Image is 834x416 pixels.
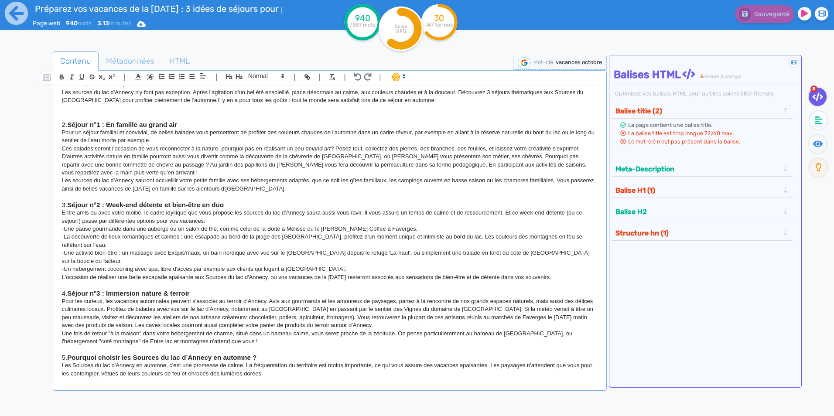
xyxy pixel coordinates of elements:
[62,361,598,378] p: Les Sources du lac d'Annecy en automne, c'est une promesse de calme. La fréquentation du territoi...
[62,233,598,249] p: -La découverte de lieux romantiques et calmes : une escapade au bord de la plage des [GEOGRAPHIC_...
[62,297,598,330] p: Pour les curieux, les vacances automnales peuvent s'associer au terroir d'Annecy. Avis aux gourma...
[62,265,598,273] p: -Un hébergement cocooning avec spa, libre d'accès par exemple aux clients qui logent à [GEOGRAPHI...
[613,205,782,219] button: Balise H2
[613,104,791,118] div: Balise title (2)
[62,201,598,209] h3: 3.
[62,354,598,361] h3: 5.
[62,129,598,145] p: Pour un séjour familial et convivial, de belles balades vous permettront de profiter des couleurs...
[67,121,177,128] strong: Séjour n°1 : En famille au grand air
[99,51,162,71] a: Métadonnées
[97,20,131,27] span: minutes
[434,13,444,23] tspan: 30
[62,225,598,233] p: -Une pause gourmande dans une auberge ou un salon de thé, comme celui de la Boite à Mélisse ou le...
[613,183,782,198] button: Balise H1 (1)
[67,290,190,297] strong: Séjour n°3 : Immersion nature & terroir
[614,89,799,98] div: Optimisez vos balises HTML pour qu’elles soient SEO-friendly.
[703,74,742,79] span: erreurs à corriger
[62,89,598,105] p: Les sources du lac d'Annecy n'y font pas exception. Après l'agitation d'un bel été ensoleillé, pl...
[97,20,109,27] b: 3.13
[62,330,598,346] p: Une fois de retour "à la maison" dans votre hébergement de charme, situé dans un hameau calme, vo...
[426,22,453,28] tspan: /47 termes
[66,20,78,27] b: 940
[197,71,209,81] span: Aligment
[33,20,60,27] span: Page web
[294,71,296,83] span: |
[613,162,791,176] div: Meta-Description
[628,138,740,145] span: Le mot-clé n’est pas présent dans la balise.
[62,209,598,225] p: Entre amis ou avec votre moitié, le cadre idyllique que vous propose les sources du lac d'Annecy ...
[388,72,408,82] span: I.Assistant
[613,226,782,240] button: Structure hn (1)
[62,145,598,177] p: Ces balades seront l'occasion de vous reconnecter à la nature, pourquoi pas en réalisant un peu d...
[613,104,782,118] button: Balise title (2)
[518,57,531,68] img: google-serp-logo.png
[67,354,256,361] strong: Pourquoi choisir les Sources du lac d’Annecy en automne ?
[628,122,712,128] span: La page contient une balise title.
[350,22,376,28] tspan: /587 mots
[62,177,598,193] p: Les sources du lac d'Annecy sauront accueillir votre petite famille avec ses hébergements adaptés...
[319,71,321,83] span: |
[810,85,817,92] span: 3
[754,10,790,18] span: Sauvegardé
[62,290,598,297] h3: 4.
[395,24,407,29] tspan: Score
[613,205,791,219] div: Balise H2
[33,2,283,16] input: title
[67,201,224,208] strong: Séjour n°2 : Week-end détente et bien-être en duo
[533,59,556,65] span: Mot-clé :
[99,49,161,73] span: Métadonnées
[396,28,406,34] tspan: SEO
[62,249,598,265] p: -Une activité bien-être : un massage avec Exquis'maux, un bain nordique avec vue sur le [GEOGRAPH...
[62,121,598,129] h3: 2.
[162,49,197,73] span: HTML
[614,68,799,81] h4: Balises HTML
[53,49,98,73] span: Contenu
[215,71,218,83] span: |
[613,226,791,240] div: Structure hn (1)
[735,5,794,23] button: Sauvegardé
[355,13,370,23] tspan: 940
[162,51,197,71] a: HTML
[700,74,703,79] span: 3
[628,130,734,136] span: La balise title est trop longue 72/60 max.
[123,71,126,83] span: |
[216,97,218,103] em: .
[312,145,331,152] em: land art
[613,183,791,198] div: Balise H1 (1)
[53,51,99,71] a: Contenu
[613,162,782,176] button: Meta-Description
[556,59,602,65] span: vacances octobre
[344,71,346,83] span: |
[379,71,381,83] span: |
[62,273,598,281] p: L'occasion de réaliser une belle escapade apaisante aux Sources du lac d'Annecy, ou vos vacances ...
[66,20,92,27] span: mots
